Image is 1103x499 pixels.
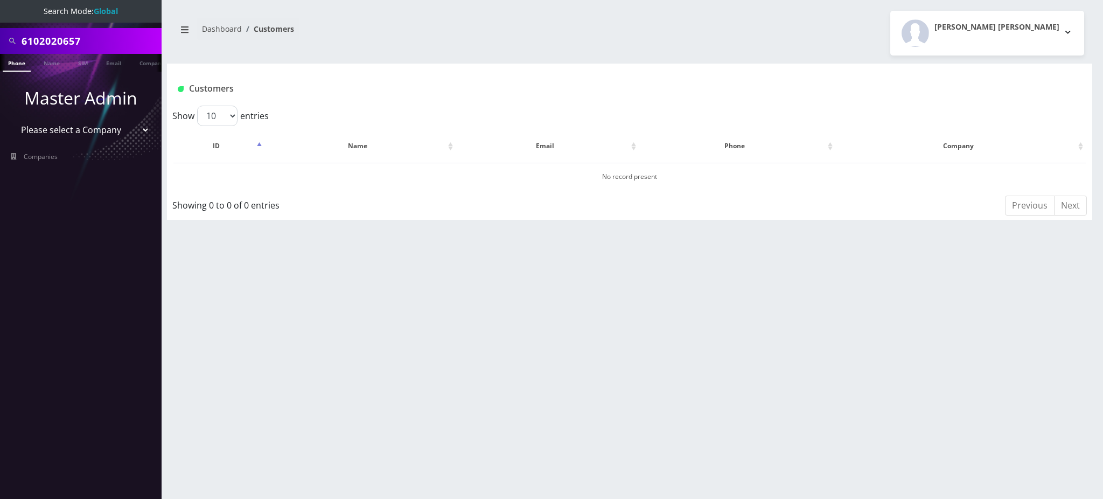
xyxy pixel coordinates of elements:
[38,54,65,71] a: Name
[173,163,1086,190] td: No record present
[836,130,1086,162] th: Company: activate to sort column ascending
[178,84,928,94] h1: Customers
[73,54,93,71] a: SIM
[202,24,242,34] a: Dashboard
[24,152,58,161] span: Companies
[934,23,1059,32] h2: [PERSON_NAME] [PERSON_NAME]
[134,54,170,71] a: Company
[173,130,264,162] th: ID: activate to sort column descending
[94,6,118,16] strong: Global
[640,130,835,162] th: Phone: activate to sort column ascending
[172,195,546,212] div: Showing 0 to 0 of 0 entries
[172,106,269,126] label: Show entries
[242,23,294,34] li: Customers
[890,11,1084,56] button: [PERSON_NAME] [PERSON_NAME]
[457,130,639,162] th: Email: activate to sort column ascending
[266,130,456,162] th: Name: activate to sort column ascending
[1054,196,1087,216] a: Next
[22,31,159,51] input: Search All Companies
[3,54,31,72] a: Phone
[101,54,127,71] a: Email
[44,6,118,16] span: Search Mode:
[175,18,622,48] nav: breadcrumb
[1005,196,1055,216] a: Previous
[197,106,238,126] select: Showentries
